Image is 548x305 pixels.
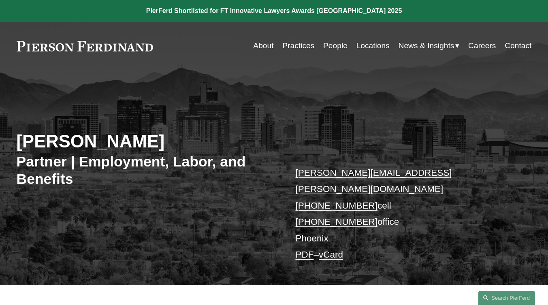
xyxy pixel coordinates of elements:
a: About [253,38,273,53]
a: Practices [282,38,314,53]
a: vCard [319,250,343,260]
a: Search this site [478,291,535,305]
a: [PHONE_NUMBER] [296,217,377,227]
a: [PERSON_NAME][EMAIL_ADDRESS][PERSON_NAME][DOMAIN_NAME] [296,168,452,194]
span: News & Insights [399,39,454,53]
a: [PHONE_NUMBER] [296,200,377,211]
a: People [323,38,348,53]
a: Careers [468,38,496,53]
h3: Partner | Employment, Labor, and Benefits [17,153,274,189]
a: PDF [296,250,314,260]
a: Locations [356,38,390,53]
a: Contact [505,38,531,53]
h2: [PERSON_NAME] [17,131,274,152]
a: folder dropdown [399,38,460,53]
p: cell office Phoenix – [296,165,510,263]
